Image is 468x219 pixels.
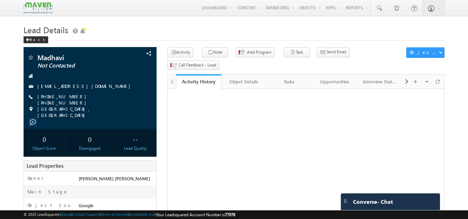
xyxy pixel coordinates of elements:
[179,62,216,68] span: Call Feedback - Lead
[236,47,274,57] button: Add Program
[156,212,235,217] span: Your Leadsquared Account Number is
[24,211,235,218] span: © 2025 LeadSquared | | | | |
[227,77,261,86] div: Object Details
[318,77,351,86] div: Opportunities
[27,175,44,181] label: Owner
[221,74,267,89] a: Object Details
[116,133,154,145] div: --
[37,83,134,89] a: [EMAIL_ADDRESS][DOMAIN_NAME]
[101,212,128,217] a: Terms of Service
[363,77,397,86] div: Interview Status
[409,49,439,55] div: Object Actions
[25,133,64,145] div: 0
[24,24,68,35] span: Lead Details
[77,202,157,212] div: Google
[37,106,145,118] span: [GEOGRAPHIC_DATA], [GEOGRAPHIC_DATA]
[317,47,350,57] button: Send Email
[167,47,193,57] button: Activity
[353,199,393,205] span: Converse - Chat
[24,36,48,43] div: Back
[72,212,100,217] a: Contact Support
[327,49,346,55] span: Send Email
[176,74,221,89] a: Activity History
[225,212,235,217] span: 77978
[272,77,306,86] div: Tasks
[71,133,109,145] div: 0
[37,93,145,106] span: [PHONE_NUMBER] [PHONE_NUMBER]
[24,2,53,14] img: Custom Logo
[37,62,120,69] span: Not Contacted
[79,175,150,181] span: [PERSON_NAME] [PERSON_NAME]
[27,202,72,215] label: Object Source
[343,198,348,204] img: carter-drag
[116,145,154,152] div: Lead Quality
[27,162,63,169] span: Lead Properties
[284,47,310,57] button: Task
[61,212,71,217] a: About
[27,189,68,195] label: Main Stage
[357,74,403,89] a: Interview Status
[181,78,216,85] div: Activity History
[247,49,271,55] span: Add Program
[37,54,120,61] span: Madhavi
[129,212,155,217] a: Acceptable Use
[267,74,312,89] a: Tasks
[406,47,444,58] button: Object Actions
[71,145,109,152] div: Disengaged
[24,36,52,42] a: Back
[202,47,228,57] button: Note
[167,60,219,70] button: Call Feedback - Lead
[25,145,64,152] div: Object Score
[312,74,357,89] a: Opportunities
